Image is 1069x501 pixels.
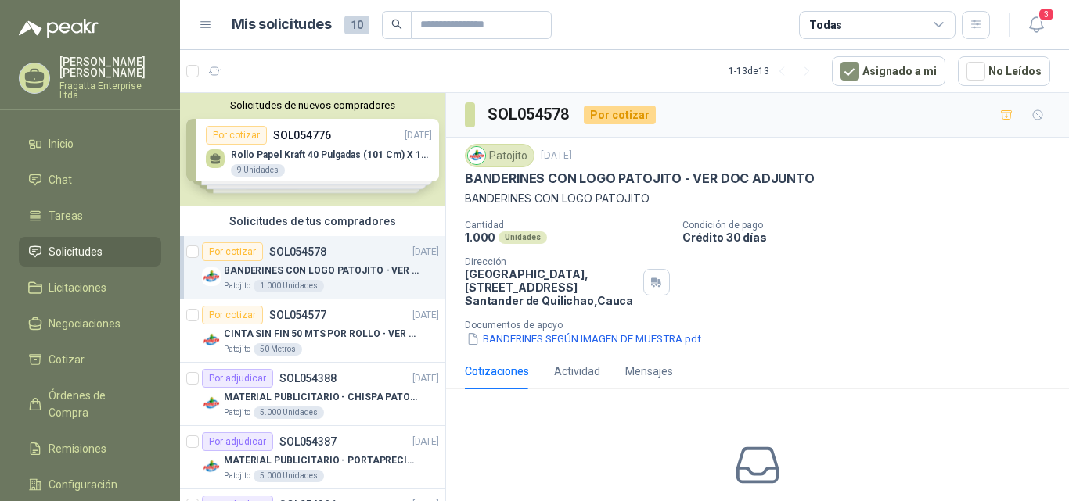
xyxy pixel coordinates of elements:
div: Solicitudes de tus compradores [180,206,445,236]
a: Negociaciones [19,309,161,338]
p: [DATE] [541,149,572,163]
img: Company Logo [202,394,221,413]
div: Mensajes [625,363,673,380]
a: Licitaciones [19,273,161,302]
p: BANDERINES CON LOGO PATOJITO - VER DOC ADJUNTO [224,263,419,278]
p: [DATE] [412,308,439,323]
p: SOL054577 [269,310,326,320]
p: Fragatta Enterprise Ltda [59,81,161,100]
div: Por cotizar [202,306,263,324]
span: Cotizar [49,351,85,368]
div: 5.000 Unidades [254,406,324,419]
button: BANDERINES SEGÚN IMAGEN DE MUESTRA.pdf [465,331,703,347]
p: BANDERINES CON LOGO PATOJITO - VER DOC ADJUNTO [465,170,815,187]
div: Por adjudicar [202,369,273,388]
a: Solicitudes [19,237,161,267]
p: BANDERINES CON LOGO PATOJITO [465,190,1050,207]
a: Configuración [19,470,161,499]
img: Company Logo [468,147,485,164]
p: MATERIAL PUBLICITARIO - PORTAPRECIOS VER ADJUNTO [224,453,419,468]
p: CINTA SIN FIN 50 MTS POR ROLLO - VER DOC ADJUNTO [224,327,419,342]
a: Por adjudicarSOL054388[DATE] Company LogoMATERIAL PUBLICITARIO - CHISPA PATOJITO VER ADJUNTOPatoj... [180,363,445,426]
p: Crédito 30 días [682,231,1063,244]
p: Dirección [465,256,637,267]
span: 10 [344,16,369,34]
button: 3 [1022,11,1050,39]
p: 1.000 [465,231,495,244]
div: 1.000 Unidades [254,280,324,292]
a: Por cotizarSOL054578[DATE] Company LogoBANDERINES CON LOGO PATOJITO - VER DOC ADJUNTOPatojito1.00... [180,236,445,299]
a: Tareas [19,201,161,231]
a: Por cotizarSOL054577[DATE] Company LogoCINTA SIN FIN 50 MTS POR ROLLO - VER DOC ADJUNTOPatojito50... [180,299,445,363]
h1: Mis solicitudes [232,13,332,36]
span: Configuración [49,476,117,493]
span: Inicio [49,135,74,152]
p: [DATE] [412,245,439,259]
p: Cantidad [465,220,670,231]
div: Cotizaciones [465,363,529,380]
p: [DATE] [412,371,439,386]
span: Tareas [49,207,83,224]
p: Condición de pago [682,220,1063,231]
span: Solicitudes [49,243,103,260]
img: Company Logo [202,331,221,349]
a: Cotizar [19,345,161,374]
p: [PERSON_NAME] [PERSON_NAME] [59,56,161,78]
a: Chat [19,165,161,195]
div: Todas [809,16,842,34]
p: [GEOGRAPHIC_DATA], [STREET_ADDRESS] Santander de Quilichao , Cauca [465,267,637,307]
div: 5.000 Unidades [254,470,324,482]
div: Por adjudicar [202,432,273,451]
div: Por cotizar [202,242,263,261]
a: Inicio [19,129,161,159]
button: Solicitudes de nuevos compradores [186,99,439,111]
span: Negociaciones [49,315,121,332]
span: Remisiones [49,440,106,457]
p: Patojito [224,406,250,419]
img: Company Logo [202,267,221,286]
p: Patojito [224,470,250,482]
a: Órdenes de Compra [19,381,161,428]
div: Actividad [554,363,600,380]
img: Logo peakr [19,19,99,38]
div: Patojito [465,144,534,167]
p: SOL054578 [269,246,326,257]
a: Por adjudicarSOL054387[DATE] Company LogoMATERIAL PUBLICITARIO - PORTAPRECIOS VER ADJUNTOPatojito... [180,426,445,489]
p: MATERIAL PUBLICITARIO - CHISPA PATOJITO VER ADJUNTO [224,390,419,405]
span: 3 [1038,7,1055,22]
img: Company Logo [202,457,221,476]
div: 1 - 13 de 13 [729,59,819,84]
p: SOL054387 [279,436,337,447]
h3: SOL054578 [488,102,571,127]
div: Por cotizar [584,106,656,124]
p: [DATE] [412,435,439,449]
a: Remisiones [19,434,161,463]
span: search [391,19,402,30]
span: Órdenes de Compra [49,387,146,421]
span: Licitaciones [49,279,106,296]
span: Chat [49,171,72,188]
p: Patojito [224,343,250,356]
div: Solicitudes de nuevos compradoresPor cotizarSOL054776[DATE] Rollo Papel Kraft 40 Pulgadas (101 Cm... [180,93,445,206]
div: Unidades [499,231,547,244]
p: SOL054388 [279,373,337,384]
div: 50 Metros [254,343,302,356]
p: Documentos de apoyo [465,320,1063,331]
p: Patojito [224,280,250,292]
button: Asignado a mi [832,56,945,86]
button: No Leídos [958,56,1050,86]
